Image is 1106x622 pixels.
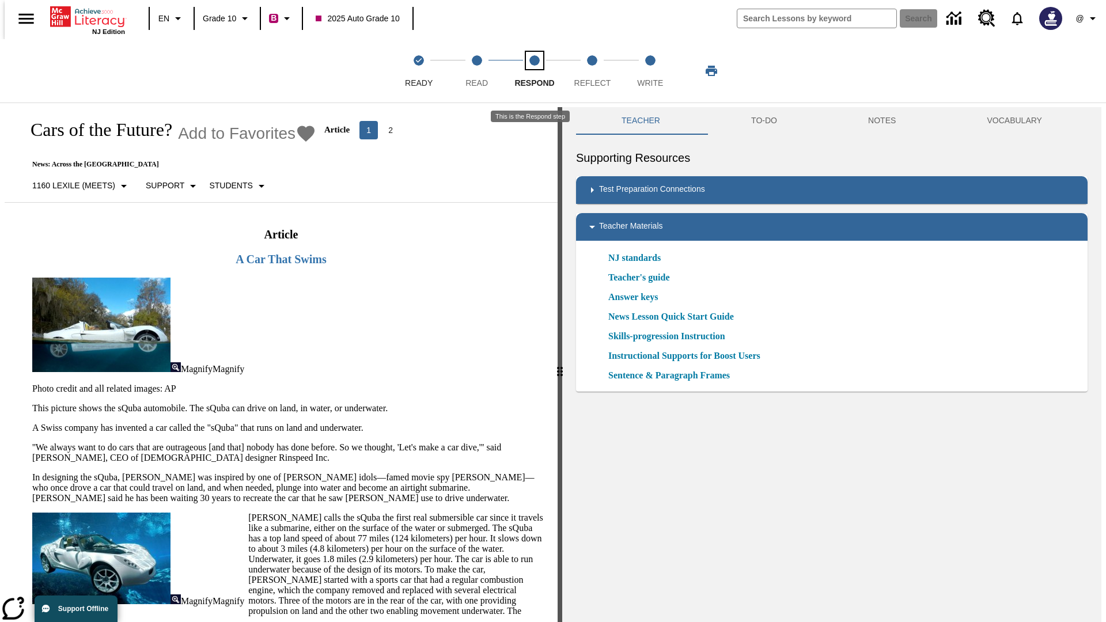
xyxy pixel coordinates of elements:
[178,123,316,143] button: Add to Favorites - Cars of the Future?
[576,107,706,135] button: Teacher
[324,125,350,135] p: Article
[35,596,118,622] button: Support Offline
[146,180,184,192] p: Support
[608,329,725,343] a: Skills-progression Instruction, Will open in new browser window or tab
[559,39,626,103] button: Reflect step 4 of 5
[558,107,562,622] div: Press Enter or Spacebar and then press right and left arrow keys to move the slider
[32,423,544,433] p: A Swiss company has invented a car called the "sQuba" that runs on land and underwater.
[271,11,276,25] span: B
[50,4,125,35] div: Home
[30,228,532,241] h2: Article
[9,2,43,36] button: Open side menu
[32,180,115,192] p: 1160 Lexile (Meets)
[562,107,1101,622] div: activity
[608,251,668,265] a: NJ standards
[617,39,684,103] button: Write step 5 of 5
[599,183,705,197] p: Test Preparation Connections
[32,278,171,372] img: High-tech automobile treading water.
[1002,3,1032,33] a: Notifications
[18,160,402,169] p: News: Across the [GEOGRAPHIC_DATA]
[28,176,135,196] button: Select Lexile, 1160 Lexile (Meets)
[491,111,570,122] div: This is the Respond step
[32,472,544,503] p: In designing the sQuba, [PERSON_NAME] was inspired by one of [PERSON_NAME] idols—famed movie spy ...
[358,121,402,139] nav: Articles pagination
[576,213,1088,241] div: Teacher Materials
[204,176,272,196] button: Select Student
[576,176,1088,204] div: Test Preparation Connections
[599,220,663,234] p: Teacher Materials
[608,369,730,382] a: Sentence & Paragraph Frames, Will open in new browser window or tab
[608,310,734,324] a: News Lesson Quick Start Guide, Will open in new browser window or tab
[574,78,611,88] span: Reflect
[576,107,1088,135] div: Instructional Panel Tabs
[5,107,558,616] div: reading
[693,60,730,81] button: Print
[153,8,190,29] button: Language: EN, Select a language
[1032,3,1069,33] button: Select a new avatar
[58,605,108,613] span: Support Offline
[92,28,125,35] span: NJ Edition
[637,78,663,88] span: Write
[385,39,452,103] button: Ready(Step completed) step 1 of 5
[181,596,213,606] span: Magnify
[32,513,171,604] img: Close-up of a car with two passengers driving underwater.
[316,13,399,25] span: 2025 Auto Grade 10
[203,13,236,25] span: Grade 10
[1075,13,1084,25] span: @
[178,124,296,143] span: Add to Favorites
[1069,8,1106,29] button: Profile/Settings
[213,364,244,374] span: Magnify
[141,176,204,196] button: Scaffolds, Support
[32,384,544,394] p: Photo credit and all related images: AP
[465,78,488,88] span: Read
[608,290,658,304] a: Answer keys, Will open in new browser window or tab
[501,39,568,103] button: Respond step 3 of 5
[171,594,181,604] img: Magnify
[514,78,554,88] span: Respond
[32,442,544,463] p: ''We always want to do cars that are outrageous [and that] nobody has done before. So we thought,...
[940,3,971,35] a: Data Center
[1039,7,1062,30] img: Avatar
[181,364,213,374] span: Magnify
[30,253,532,266] h3: A Car That Swims
[264,8,298,29] button: Boost Class color is violet red. Change class color
[576,149,1088,167] h6: Supporting Resources
[171,362,181,372] img: Magnify
[18,119,172,141] h1: Cars of the Future?
[209,180,252,192] p: Students
[32,403,544,414] p: This picture shows the sQuba automobile. The sQuba can drive on land, in water, or underwater.
[941,107,1088,135] button: VOCABULARY
[608,271,670,285] a: Teacher's guide, Will open in new browser window or tab
[706,107,823,135] button: TO-DO
[198,8,256,29] button: Grade: Grade 10, Select a grade
[443,39,510,103] button: Read step 2 of 5
[737,9,896,28] input: search field
[359,121,378,139] button: page 1
[405,78,433,88] span: Ready
[158,13,169,25] span: EN
[971,3,1002,34] a: Resource Center, Will open in new tab
[608,349,760,363] a: Instructional Supports for Boost Users, Will open in new browser window or tab
[823,107,941,135] button: NOTES
[381,121,400,139] button: Go to page 2
[213,596,244,606] span: Magnify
